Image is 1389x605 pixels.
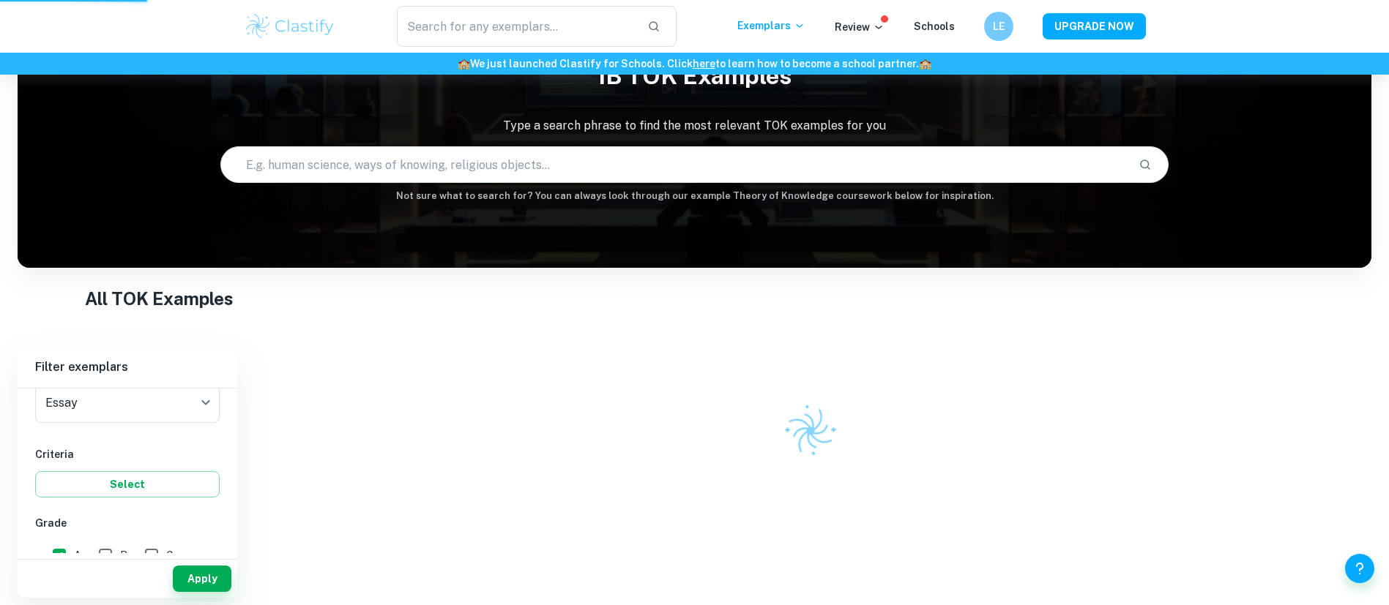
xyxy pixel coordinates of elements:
[914,20,955,32] a: Schools
[990,18,1007,34] h6: LE
[120,547,127,563] span: B
[244,12,337,41] img: Clastify logo
[18,117,1371,135] p: Type a search phrase to find the most relevant TOK examples for you
[18,189,1371,203] h6: Not sure what to search for? You can always look through our example Theory of Knowledge coursewo...
[85,285,1303,312] h1: All TOK Examples
[221,144,1126,185] input: E.g. human science, ways of knowing, religious objects...
[35,382,220,423] div: Essay
[693,58,715,69] a: here
[835,19,885,35] p: Review
[35,446,220,462] h6: Criteria
[74,547,81,563] span: A
[1345,554,1374,583] button: Help and Feedback
[3,56,1386,72] h6: We just launched Clastify for Schools. Click to learn how to become a school partner.
[166,547,174,563] span: C
[35,471,220,497] button: Select
[458,58,470,69] span: 🏫
[919,58,931,69] span: 🏫
[35,515,220,531] h6: Grade
[1043,13,1146,40] button: UPGRADE NOW
[18,347,237,388] h6: Filter exemplars
[18,53,1371,99] h1: IB TOK examples
[737,18,805,34] p: Exemplars
[1133,152,1158,177] button: Search
[397,6,636,47] input: Search for any exemplars...
[984,12,1013,41] button: LE
[173,565,231,592] button: Apply
[774,395,846,467] img: Clastify logo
